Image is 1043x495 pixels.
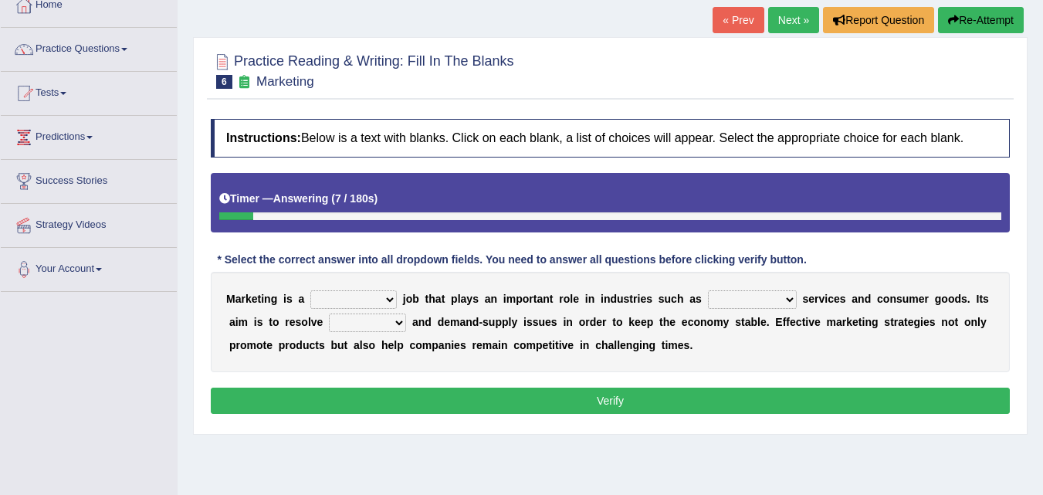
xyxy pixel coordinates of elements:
[226,131,301,144] b: Instructions:
[696,293,702,305] b: s
[454,339,460,351] b: e
[919,293,925,305] b: e
[941,316,948,328] b: n
[537,293,543,305] b: a
[659,293,665,305] b: s
[602,316,606,328] b: r
[890,316,894,328] b: t
[896,293,902,305] b: s
[610,293,617,305] b: d
[258,293,262,305] b: t
[266,339,273,351] b: e
[509,316,512,328] b: l
[665,339,668,351] b: i
[412,293,419,305] b: b
[1,248,177,286] a: Your Account
[902,293,909,305] b: u
[977,316,980,328] b: l
[466,293,472,305] b: y
[520,339,527,351] b: o
[216,75,232,89] span: 6
[814,316,821,328] b: e
[567,339,574,351] b: e
[836,316,842,328] b: a
[543,293,550,305] b: n
[269,316,273,328] b: t
[808,293,814,305] b: e
[628,316,635,328] b: k
[239,316,248,328] b: m
[563,316,566,328] b: i
[264,293,271,305] b: n
[472,339,476,351] b: r
[935,293,942,305] b: g
[894,316,898,328] b: r
[279,339,286,351] b: p
[570,293,573,305] b: l
[418,316,425,328] b: n
[646,293,652,305] b: s
[862,316,865,328] b: i
[585,293,588,305] b: i
[273,316,279,328] b: o
[229,316,235,328] b: a
[458,293,461,305] b: l
[1,160,177,198] a: Success Stories
[983,293,989,305] b: s
[688,316,694,328] b: c
[527,339,536,351] b: m
[450,316,459,328] b: m
[529,293,533,305] b: r
[211,50,514,89] h2: Practice Reading & Writing: Fill In The Blanks
[745,316,751,328] b: a
[354,339,360,351] b: a
[624,293,630,305] b: s
[240,339,247,351] b: o
[551,316,557,328] b: s
[1,28,177,66] a: Practice Questions
[261,293,264,305] b: i
[684,339,690,351] b: s
[834,293,840,305] b: e
[617,293,624,305] b: u
[923,316,930,328] b: e
[840,293,846,305] b: s
[388,339,394,351] b: e
[585,316,589,328] b: r
[825,293,828,305] b: i
[397,339,404,351] b: p
[472,316,479,328] b: d
[360,339,363,351] b: l
[977,293,980,305] b: I
[296,339,303,351] b: d
[904,316,908,328] b: t
[612,316,616,328] b: t
[559,293,563,305] b: r
[451,293,458,305] b: p
[283,293,286,305] b: i
[802,293,808,305] b: s
[235,316,239,328] b: i
[483,339,492,351] b: m
[256,339,263,351] b: o
[311,316,317,328] b: v
[555,339,559,351] b: t
[409,339,415,351] b: c
[498,339,501,351] b: i
[226,293,235,305] b: M
[846,316,852,328] b: k
[428,293,435,305] b: h
[883,293,890,305] b: o
[533,316,539,328] b: s
[296,316,302,328] b: s
[954,316,958,328] b: t
[1,116,177,154] a: Predictions
[286,293,293,305] b: s
[595,339,601,351] b: c
[495,316,502,328] b: p
[898,316,904,328] b: a
[543,339,549,351] b: e
[539,316,546,328] b: u
[827,316,836,328] b: m
[979,293,983,305] b: t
